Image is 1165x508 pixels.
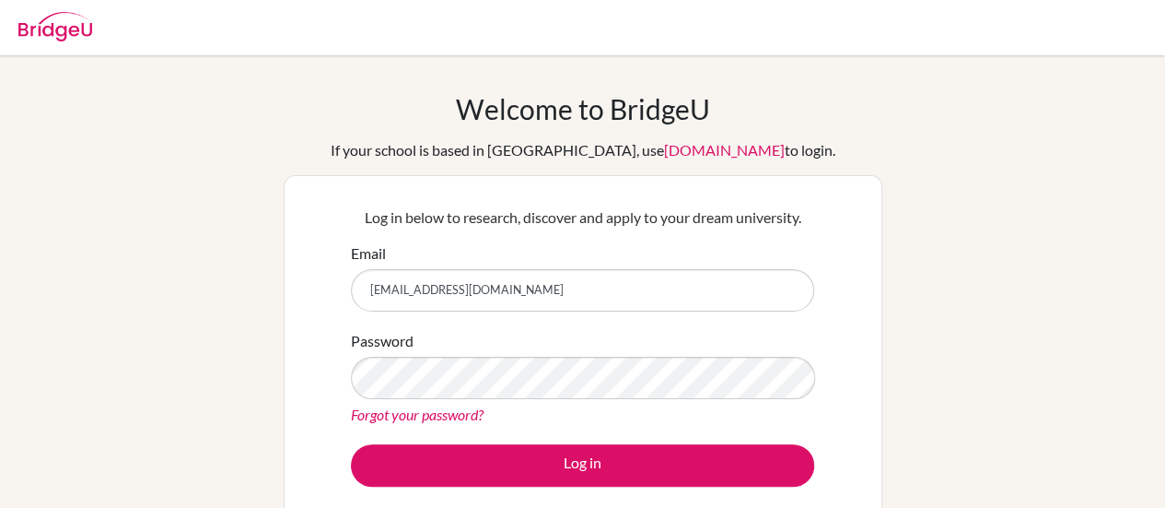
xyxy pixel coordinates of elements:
[664,141,785,159] a: [DOMAIN_NAME]
[351,330,414,352] label: Password
[456,92,710,125] h1: Welcome to BridgeU
[331,139,835,161] div: If your school is based in [GEOGRAPHIC_DATA], use to login.
[351,207,814,229] p: Log in below to research, discover and apply to your dream university.
[351,444,814,487] button: Log in
[351,242,386,265] label: Email
[351,406,483,423] a: Forgot your password?
[18,12,92,41] img: Bridge-U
